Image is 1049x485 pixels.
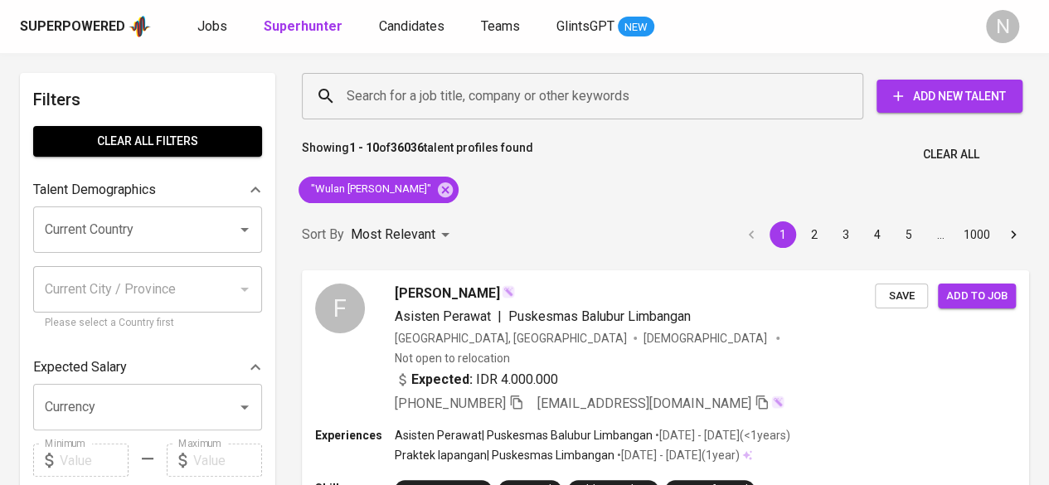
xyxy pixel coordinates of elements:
[395,284,500,303] span: [PERSON_NAME]
[391,141,424,154] b: 36036
[60,444,129,477] input: Value
[614,447,740,463] p: • [DATE] - [DATE] ( 1 year )
[33,126,262,157] button: Clear All filters
[736,221,1029,248] nav: pagination navigation
[481,18,520,34] span: Teams
[959,221,995,248] button: Go to page 1000
[896,221,922,248] button: Go to page 5
[45,315,250,332] p: Please select a Country first
[379,18,444,34] span: Candidates
[349,141,379,154] b: 1 - 10
[938,284,1016,309] button: Add to job
[197,18,227,34] span: Jobs
[877,80,1022,113] button: Add New Talent
[299,182,441,197] span: "Wulan [PERSON_NAME]"
[481,17,523,37] a: Teams
[833,221,859,248] button: Go to page 3
[618,19,654,36] span: NEW
[197,17,231,37] a: Jobs
[233,218,256,241] button: Open
[33,357,127,377] p: Expected Salary
[395,350,510,366] p: Not open to relocation
[315,427,395,444] p: Experiences
[351,225,435,245] p: Most Relevant
[890,86,1009,107] span: Add New Talent
[883,287,920,306] span: Save
[379,17,448,37] a: Candidates
[395,395,506,411] span: [PHONE_NUMBER]
[33,86,262,113] h6: Filters
[20,17,125,36] div: Superpowered
[864,221,891,248] button: Go to page 4
[923,144,979,165] span: Clear All
[395,330,627,347] div: [GEOGRAPHIC_DATA], [GEOGRAPHIC_DATA]
[395,427,653,444] p: Asisten Perawat | Puskesmas Balubur Limbangan
[233,395,256,419] button: Open
[129,14,151,39] img: app logo
[315,284,365,333] div: F
[1000,221,1027,248] button: Go to next page
[411,370,473,390] b: Expected:
[875,284,928,309] button: Save
[502,285,515,298] img: magic_wand.svg
[508,308,691,324] span: Puskesmas Balubur Limbangan
[264,17,346,37] a: Superhunter
[33,173,262,206] div: Talent Demographics
[302,225,344,245] p: Sort By
[299,177,459,203] div: "Wulan [PERSON_NAME]"
[986,10,1019,43] div: N
[556,18,614,34] span: GlintsGPT
[771,395,784,409] img: magic_wand.svg
[927,226,954,243] div: …
[264,18,342,34] b: Superhunter
[395,370,558,390] div: IDR 4.000.000
[33,351,262,384] div: Expected Salary
[193,444,262,477] input: Value
[537,395,751,411] span: [EMAIL_ADDRESS][DOMAIN_NAME]
[946,287,1008,306] span: Add to job
[395,308,491,324] span: Asisten Perawat
[556,17,654,37] a: GlintsGPT NEW
[916,139,986,170] button: Clear All
[351,220,455,250] div: Most Relevant
[801,221,828,248] button: Go to page 2
[498,307,502,327] span: |
[20,14,151,39] a: Superpoweredapp logo
[653,427,790,444] p: • [DATE] - [DATE] ( <1 years )
[33,180,156,200] p: Talent Demographics
[302,139,533,170] p: Showing of talent profiles found
[770,221,796,248] button: page 1
[46,131,249,152] span: Clear All filters
[395,447,614,463] p: Praktek lapangan | Puskesmas Limbangan
[643,330,770,347] span: [DEMOGRAPHIC_DATA]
